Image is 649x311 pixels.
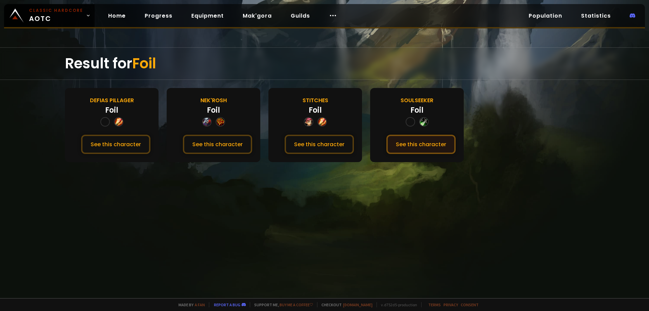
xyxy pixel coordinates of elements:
a: a fan [195,302,205,307]
a: Progress [139,9,178,23]
a: Buy me a coffee [280,302,313,307]
a: Population [523,9,568,23]
a: Mak'gora [237,9,277,23]
span: Checkout [317,302,372,307]
div: Defias Pillager [90,96,134,105]
div: Foil [207,105,220,116]
div: Foil [410,105,424,116]
a: Equipment [186,9,229,23]
div: Foil [309,105,322,116]
button: See this character [81,135,150,154]
small: Classic Hardcore [29,7,83,14]
a: Privacy [443,302,458,307]
a: [DOMAIN_NAME] [343,302,372,307]
a: Consent [461,302,479,307]
span: Support me, [250,302,313,307]
a: Home [103,9,131,23]
div: Result for [65,48,584,80]
span: v. d752d5 - production [377,302,417,307]
div: Foil [105,105,118,116]
a: Statistics [576,9,616,23]
span: Made by [174,302,205,307]
button: See this character [183,135,252,154]
a: Classic HardcoreAOTC [4,4,95,27]
div: Stitches [303,96,328,105]
a: Terms [428,302,441,307]
button: See this character [285,135,354,154]
a: Report a bug [214,302,240,307]
button: See this character [386,135,456,154]
span: AOTC [29,7,83,24]
div: Soulseeker [401,96,433,105]
a: Guilds [285,9,315,23]
div: Nek'Rosh [200,96,227,105]
span: Foil [132,53,156,73]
